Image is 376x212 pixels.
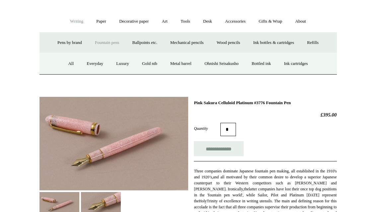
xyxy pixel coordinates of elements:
a: About [289,13,312,30]
a: Gold nib [136,55,163,73]
img: Pink Sakura Celluloid Platinum #3776 Fountain Pen [39,97,188,190]
a: Tools [175,13,196,30]
a: Ink bottles & cartridges [247,34,300,52]
h1: Pink Sakura Celluloid Platinum #3776 Fountain Pen [194,100,337,106]
span: and all motivated by their common desire to develop a superior Japanese counterpart to their West... [194,175,337,191]
a: Gifts & Wrap [253,13,288,30]
a: All [62,55,80,73]
a: Mechanical pencils [164,34,210,52]
a: Refills [301,34,325,52]
a: Ohnishi Seisakusho [198,55,245,73]
span: H [199,199,202,203]
a: Wood pencils [211,34,246,52]
a: Paper [90,13,112,30]
a: Bottled ink [246,55,277,73]
a: Writing [64,13,89,30]
a: Ink cartridges [278,55,314,73]
a: Decorative paper [113,13,155,30]
span: Three companies dominate Japanese fountain pen making, all established in the 1910's and 1920’s [194,169,337,179]
a: Art [156,13,174,30]
h2: £395.00 [194,112,337,118]
a: Fountain pens [89,34,125,52]
a: Everyday [81,55,109,73]
a: Metal barrel [164,55,197,73]
span: oly [202,199,207,203]
span: T [207,199,209,203]
span: , [212,175,213,179]
a: Ballpoints etc. [126,34,163,52]
a: Desk [197,13,218,30]
span: the [244,187,249,191]
label: Quantity [194,125,220,131]
a: Luxury [110,55,135,73]
span: latter companies have lost their once top dog positions in the 'fountain pen world', while Sailor... [194,187,337,203]
a: Pens by brand [51,34,88,52]
a: Accessories [219,13,252,30]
